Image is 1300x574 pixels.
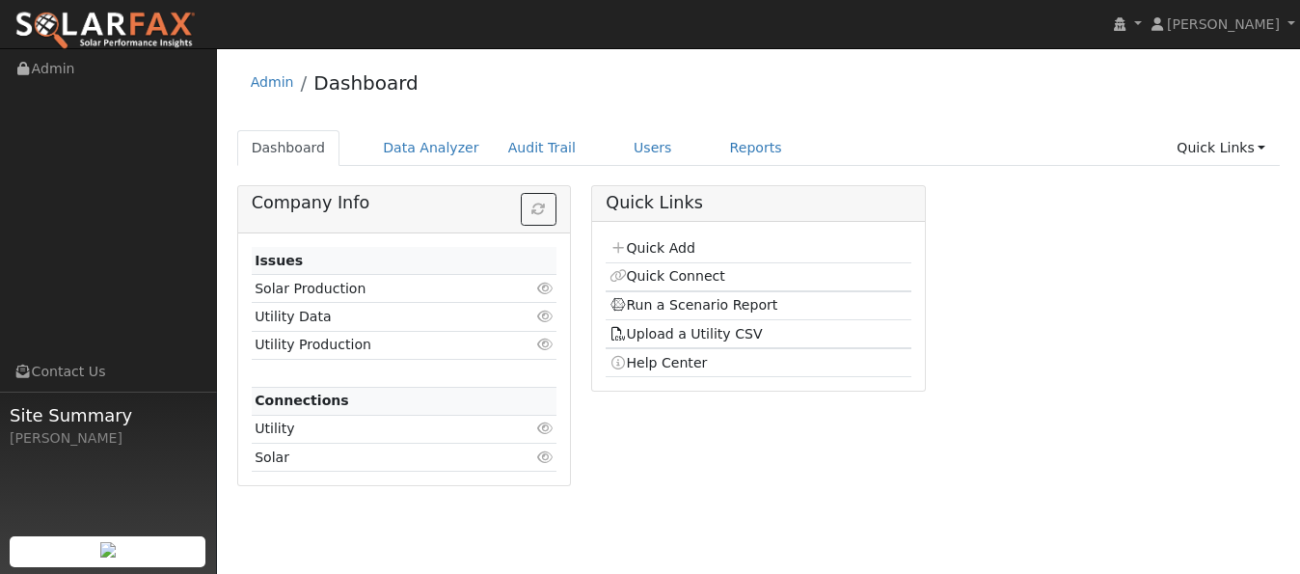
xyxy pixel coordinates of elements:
i: Click to view [536,338,554,351]
img: retrieve [100,542,116,558]
a: Quick Connect [609,268,725,284]
a: Reports [716,130,797,166]
a: Users [619,130,687,166]
strong: Connections [255,393,349,408]
a: Dashboard [313,71,419,95]
i: Click to view [536,310,554,323]
i: Click to view [536,451,554,464]
span: Site Summary [10,402,206,428]
a: Help Center [609,355,708,370]
a: Quick Links [1162,130,1280,166]
a: Upload a Utility CSV [609,326,763,342]
td: Utility Data [252,303,507,331]
a: Admin [251,74,294,90]
img: SolarFax [14,11,196,51]
div: [PERSON_NAME] [10,428,206,449]
a: Quick Add [609,240,695,256]
span: [PERSON_NAME] [1167,16,1280,32]
i: Click to view [536,422,554,435]
td: Utility Production [252,331,507,359]
a: Audit Trail [494,130,590,166]
td: Solar Production [252,275,507,303]
h5: Company Info [252,193,556,213]
td: Solar [252,444,507,472]
h5: Quick Links [606,193,910,213]
a: Dashboard [237,130,340,166]
td: Utility [252,415,507,443]
strong: Issues [255,253,303,268]
a: Data Analyzer [368,130,494,166]
a: Run a Scenario Report [609,297,778,313]
i: Click to view [536,282,554,295]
